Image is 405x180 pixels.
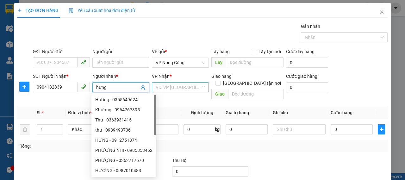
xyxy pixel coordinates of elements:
[273,124,326,134] input: Ghi Chú
[256,48,283,55] span: Lấy tận nơi
[286,82,328,92] input: Cước giao hàng
[91,95,156,105] div: Hương - 0355649624
[172,158,187,163] span: Thu Hộ
[95,157,153,164] div: PHƯỢNG - 0362717670
[91,145,156,155] div: PHƯƠNG NHI - 0985853462
[22,27,43,34] span: SĐT XE
[17,8,22,13] span: plus
[16,35,50,48] strong: PHIẾU BIÊN NHẬN
[211,74,232,79] span: Giao hàng
[211,49,230,54] span: Lấy hàng
[286,58,328,68] input: Cước lấy hàng
[95,137,153,144] div: HƯNG - 0912751874
[91,165,156,176] div: HƯƠNG - 0987010483
[95,106,153,113] div: Khương - 0964767395
[379,9,384,14] span: close
[214,124,221,134] span: kg
[19,82,29,92] button: plus
[221,80,283,87] span: [GEOGRAPHIC_DATA] tận nơi
[95,167,153,174] div: HƯƠNG - 0987010483
[373,3,391,21] button: Close
[226,124,268,134] input: 0
[20,84,29,89] span: plus
[301,24,320,29] label: Gán nhãn
[95,96,153,103] div: Hương - 0355649624
[91,155,156,165] div: PHƯỢNG - 0362717670
[286,74,317,79] label: Cước giao hàng
[91,125,156,135] div: thư - 0989493706
[95,147,153,154] div: PHƯƠNG NHI - 0985853462
[91,115,156,125] div: Thư - 0363931415
[378,124,385,134] button: plus
[91,135,156,145] div: HƯNG - 0912751874
[228,89,283,99] input: Dọc đường
[226,110,249,115] span: Giá trị hàng
[72,125,117,134] span: Khác
[81,84,86,89] span: phone
[69,8,74,13] img: icon
[156,58,205,67] span: VP Nông Cống
[226,57,283,67] input: Dọc đường
[95,116,153,123] div: Thư - 0363931415
[331,110,352,115] span: Cước hàng
[20,143,157,150] div: Tổng: 1
[37,110,42,115] span: SL
[13,5,53,26] strong: CHUYỂN PHÁT NHANH ĐÔNG LÝ
[92,48,149,55] div: Người gửi
[286,49,315,54] label: Cước lấy hàng
[3,18,13,40] img: logo
[211,89,228,99] span: Giao
[91,105,156,115] div: Khương - 0964767395
[17,8,59,13] span: TẠO ĐƠN HÀNG
[20,124,30,134] button: delete
[33,48,90,55] div: SĐT Người Gửi
[54,26,92,32] span: NC1509250003
[152,48,209,55] div: VP gửi
[378,127,385,132] span: plus
[81,59,86,65] span: phone
[140,85,146,90] span: user-add
[69,8,135,13] span: Yêu cầu xuất hóa đơn điện tử
[68,110,92,115] span: Đơn vị tính
[152,74,170,79] span: VP Nhận
[211,57,226,67] span: Lấy
[92,73,149,80] div: Người nhận
[270,107,328,119] th: Ghi chú
[33,73,90,80] div: SĐT Người Nhận
[95,127,153,133] div: thư - 0989493706
[191,110,213,115] span: Định lượng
